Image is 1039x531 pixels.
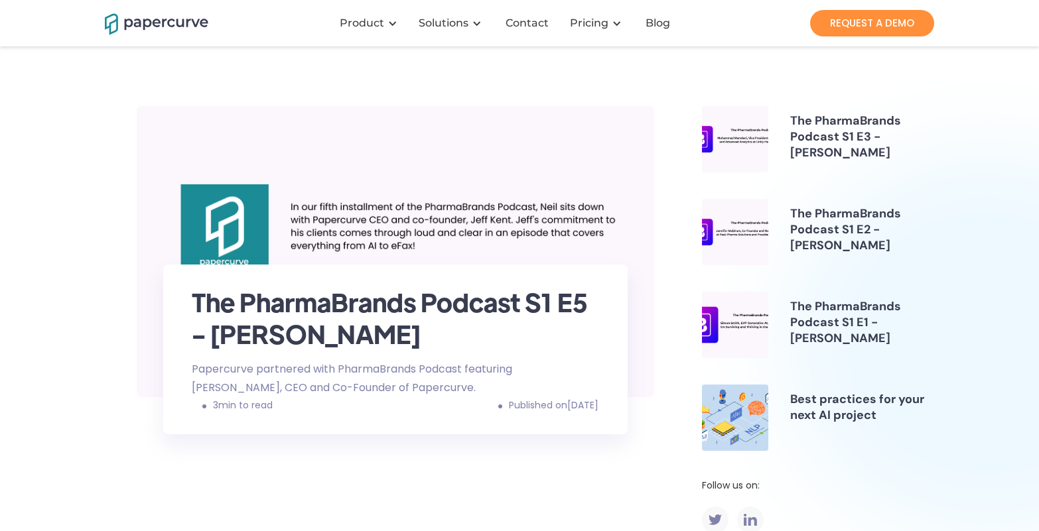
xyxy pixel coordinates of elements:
[790,113,934,160] h6: The PharmaBrands Podcast S1 E3 - [PERSON_NAME]
[340,17,384,30] div: Product
[790,391,934,423] h6: Best practices for your next AI project
[635,17,683,30] a: Blog
[105,106,685,434] a: The PharmaBrands Podcast S1 E5 - [PERSON_NAME]Papercurve partnered with PharmaBrands Podcast feat...
[790,298,934,346] h6: The PharmaBrands Podcast S1 E1 - [PERSON_NAME]
[646,17,670,30] div: Blog
[509,398,567,412] div: Published on
[192,360,598,397] div: Papercurve partnered with PharmaBrands Podcast featuring [PERSON_NAME], CEO and Co-Founder of Pap...
[506,17,549,30] div: Contact
[570,17,608,30] a: Pricing
[790,206,934,253] h6: The PharmaBrands Podcast S1 E2 - [PERSON_NAME]
[702,199,934,265] a: The PharmaBrands Podcast S1 E2 - [PERSON_NAME]
[702,292,934,358] a: The PharmaBrands Podcast S1 E1 - [PERSON_NAME]
[562,3,635,43] div: Pricing
[411,3,495,43] div: Solutions
[810,10,934,36] a: REQUEST A DEMO
[567,398,598,412] div: [DATE]
[419,17,468,30] div: Solutions
[192,286,598,349] h3: The PharmaBrands Podcast S1 E5 - [PERSON_NAME]
[105,11,191,34] a: home
[702,106,934,172] a: The PharmaBrands Podcast S1 E3 - [PERSON_NAME]
[218,398,273,412] div: min to read
[702,479,760,492] div: Follow us on:
[213,398,218,412] div: 3
[495,17,562,30] a: Contact
[332,3,411,43] div: Product
[702,384,934,451] a: Best practices for your next AI project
